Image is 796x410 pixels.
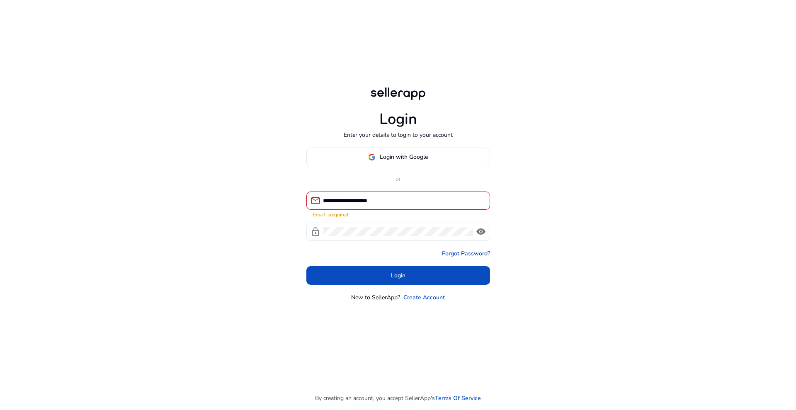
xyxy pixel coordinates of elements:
button: Login [306,266,490,285]
a: Forgot Password? [442,249,490,258]
p: Enter your details to login to your account [344,131,453,139]
span: lock [311,227,320,237]
a: Create Account [403,293,445,302]
h1: Login [379,110,417,128]
span: Login with Google [380,153,428,161]
span: Login [391,271,405,280]
img: google-logo.svg [368,153,376,161]
strong: required [330,211,348,218]
a: Terms Of Service [435,394,481,403]
p: New to SellerApp? [351,293,400,302]
mat-error: Email is [313,210,483,218]
span: visibility [476,227,486,237]
p: or [306,175,490,183]
button: Login with Google [306,148,490,166]
span: mail [311,196,320,206]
